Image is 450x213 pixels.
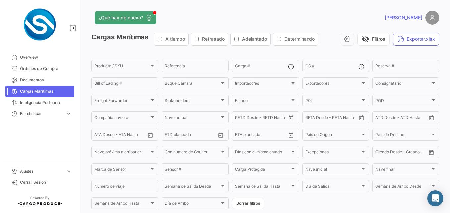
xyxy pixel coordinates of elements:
span: Adelantado [242,36,267,42]
span: Determinando [284,36,315,42]
span: Semana de Arribo Hasta [94,202,149,207]
span: Documentos [20,77,72,83]
span: Consignatario [375,82,430,87]
button: A tiempo [154,33,188,45]
span: Ajustes [20,168,63,174]
span: A tiempo [165,36,185,42]
input: Hasta [170,133,194,138]
span: Excepciones [305,151,360,155]
span: Cerrar Sesión [20,179,72,185]
span: Nave final [375,168,430,173]
span: expand_more [66,168,72,174]
span: Producto / SKU [94,65,149,69]
a: Cargas Marítimas [5,86,74,97]
button: Retrasado [191,33,228,45]
a: Documentos [5,74,74,86]
input: ATD Desde [375,116,376,121]
input: ATD Hasta [381,116,405,121]
span: POL [305,99,360,104]
span: País de Destino [375,133,430,138]
button: Open calendar [426,147,436,157]
span: Días con el mismo estado [235,151,290,155]
button: Open calendar [356,113,366,123]
span: Importadores [235,82,290,87]
button: Open calendar [145,130,155,140]
span: Órdenes de Compra [20,66,72,72]
span: expand_more [66,111,72,117]
span: Nave inicial [305,168,360,173]
span: Buque Cámara [165,82,220,87]
span: Semana de Salida Desde [165,185,220,190]
a: Overview [5,52,74,63]
input: Hasta [240,116,264,121]
button: Open calendar [216,130,226,140]
span: País de Origen [305,133,360,138]
button: ¿Qué hay de nuevo? [95,11,156,24]
button: Exportar.xlsx [393,33,439,46]
button: Open calendar [426,113,436,123]
span: Nave actual [165,116,220,121]
a: Órdenes de Compra [5,63,74,74]
span: Overview [20,54,72,60]
button: Borrar filtros [232,198,264,209]
div: Abrir Intercom Messenger [427,190,443,206]
span: Día de Salida [305,185,360,190]
span: Exportadores [305,82,360,87]
input: Creado Desde [375,151,376,155]
input: Desde [235,133,236,138]
img: placeholder-user.png [425,11,439,25]
span: Retrasado [202,36,225,42]
input: Desde [235,116,236,121]
button: Open calendar [286,113,296,123]
span: Inteligencia Portuaria [20,100,72,106]
span: Freight Forwarder [94,99,149,104]
input: Hasta [310,116,335,121]
a: Inteligencia Portuaria [5,97,74,108]
input: Desde [305,116,306,121]
span: Con número de Courier [165,151,220,155]
span: Día de Arribo [165,202,220,207]
span: Cargas Marítimas [20,88,72,94]
span: Semana de Arribo Desde [375,185,430,190]
input: Hasta [240,133,264,138]
button: Adelantado [231,33,270,45]
input: Creado Hasta [381,151,405,155]
input: ATA Hasta [100,133,124,138]
span: Estadísticas [20,111,63,117]
button: Determinando [273,33,318,45]
span: visibility_off [362,35,369,43]
span: Stakeholders [165,99,220,104]
span: ¿Qué hay de nuevo? [99,14,143,21]
span: Marca de Sensor [94,168,149,173]
span: Compañía naviera [94,116,149,121]
img: Logo+spray-solutions.png [23,8,56,41]
span: Carga Protegida [235,168,290,173]
span: Nave próxima a arribar en [94,151,149,155]
span: POD [375,99,430,104]
span: [PERSON_NAME] [385,14,422,21]
span: Estado [235,99,290,104]
h3: Cargas Marítimas [91,33,320,46]
button: visibility_offFiltros [357,33,390,46]
span: Semana de Salida Hasta [235,185,290,190]
button: Open calendar [286,130,296,140]
input: ATA Desde [94,133,95,138]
